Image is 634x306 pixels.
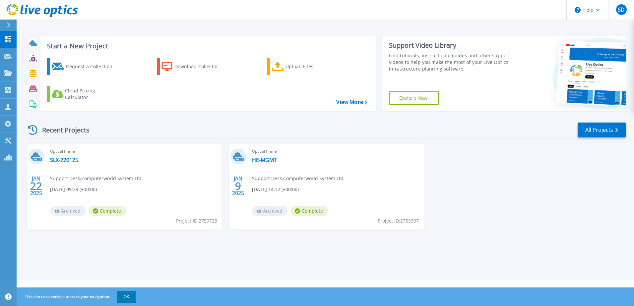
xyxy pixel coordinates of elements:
[389,91,439,105] a: Explore Now!
[389,52,513,72] div: Find tutorials, instructional guides and other support videos to help you make the most of your L...
[157,58,231,75] a: Download Collector
[285,60,339,73] div: Upload Files
[66,60,119,73] div: Request a Collection
[30,183,42,189] span: 22
[174,60,227,73] div: Download Collector
[176,217,217,225] span: Project ID: 2759723
[50,186,97,193] span: [DATE] 09:39 (+00:00)
[235,183,241,189] span: 9
[50,206,86,216] span: Archived
[50,157,78,163] a: SLX-220125
[336,99,367,105] a: View More
[18,291,136,303] span: This site uses cookies to track your navigation.
[578,123,626,137] a: All Projects
[252,206,287,216] span: Archived
[252,148,420,155] span: Optical Prime
[47,42,367,50] h3: Start a New Project
[291,206,328,216] span: Complete
[252,186,299,193] span: [DATE] 14:32 (+00:00)
[267,58,341,75] a: Upload Files
[232,174,244,198] div: JAN 2025
[50,175,142,182] span: Support Desk , Computerworld System Ltd
[30,174,42,198] div: JAN 2025
[50,148,218,155] span: Optical Prime
[47,58,121,75] a: Request a Collection
[47,86,121,102] a: Cloud Pricing Calculator
[389,41,513,50] div: Support Video Library
[117,291,136,303] button: OK
[65,87,118,101] div: Cloud Pricing Calculator
[252,157,277,163] a: HE-MGMT
[378,217,419,225] span: Project ID: 2753307
[618,7,625,12] span: SD
[252,175,344,182] span: Support Desk , Computerworld System Ltd
[89,206,126,216] span: Complete
[26,122,98,138] div: Recent Projects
